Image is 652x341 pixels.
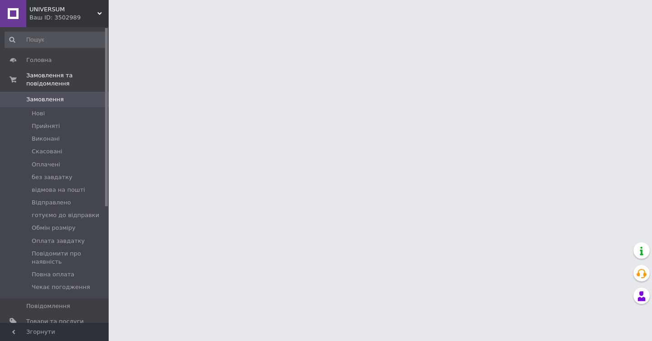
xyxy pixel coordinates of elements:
[32,186,85,194] span: відмова на пошті
[5,32,107,48] input: Пошук
[26,95,64,104] span: Замовлення
[26,56,52,64] span: Головна
[32,147,62,156] span: Скасовані
[32,250,106,266] span: Повідомити про наявність
[32,161,60,169] span: Оплачені
[32,173,72,181] span: без завдатку
[32,135,60,143] span: Виконані
[26,302,70,310] span: Повідомлення
[32,224,76,232] span: Обмін розміру
[32,270,74,279] span: Повна оплата
[32,237,85,245] span: Оплата завдатку
[26,71,109,88] span: Замовлення та повідомлення
[29,5,97,14] span: UNIVERSUM
[32,109,45,118] span: Нові
[26,317,84,326] span: Товари та послуги
[29,14,109,22] div: Ваш ID: 3502989
[32,211,99,219] span: готуємо до відправки
[32,283,90,291] span: Чекає погодження
[32,199,71,207] span: Відправлено
[32,122,60,130] span: Прийняті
